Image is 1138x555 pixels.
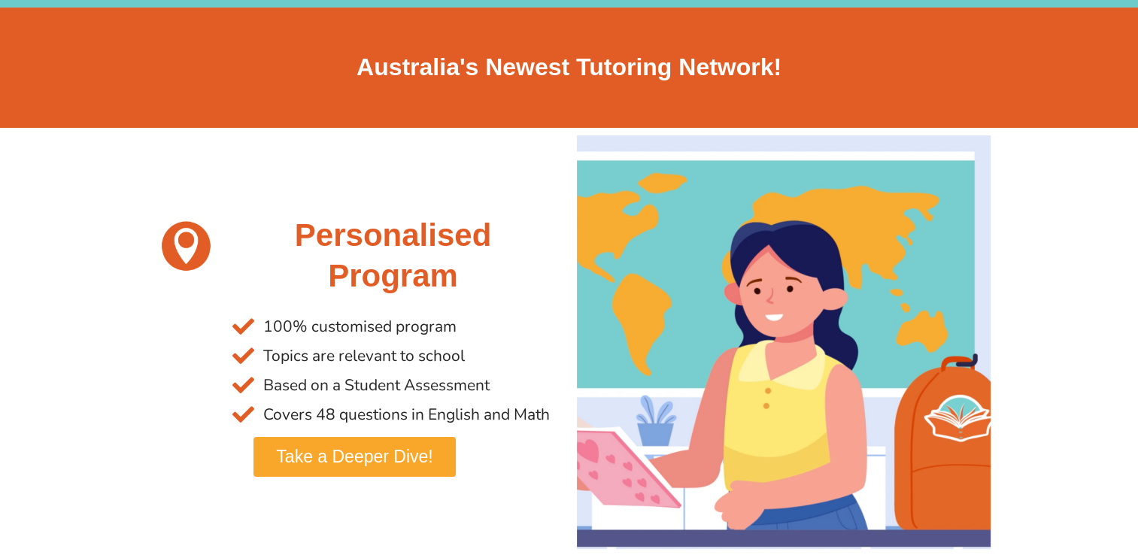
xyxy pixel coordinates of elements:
[259,341,465,371] span: Topics are relevant to school
[276,448,432,466] span: Take a Deeper Dive!
[259,312,457,341] span: 100% customised program
[888,386,1138,555] iframe: Chat Widget
[148,52,991,83] h2: Australia's Newest Tutoring Network!
[259,400,550,429] span: Covers 48 questions in English and Math
[259,371,490,400] span: Based on a Student Assessment
[232,215,554,297] h2: Personalised Program
[253,437,455,477] a: Take a Deeper Dive!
